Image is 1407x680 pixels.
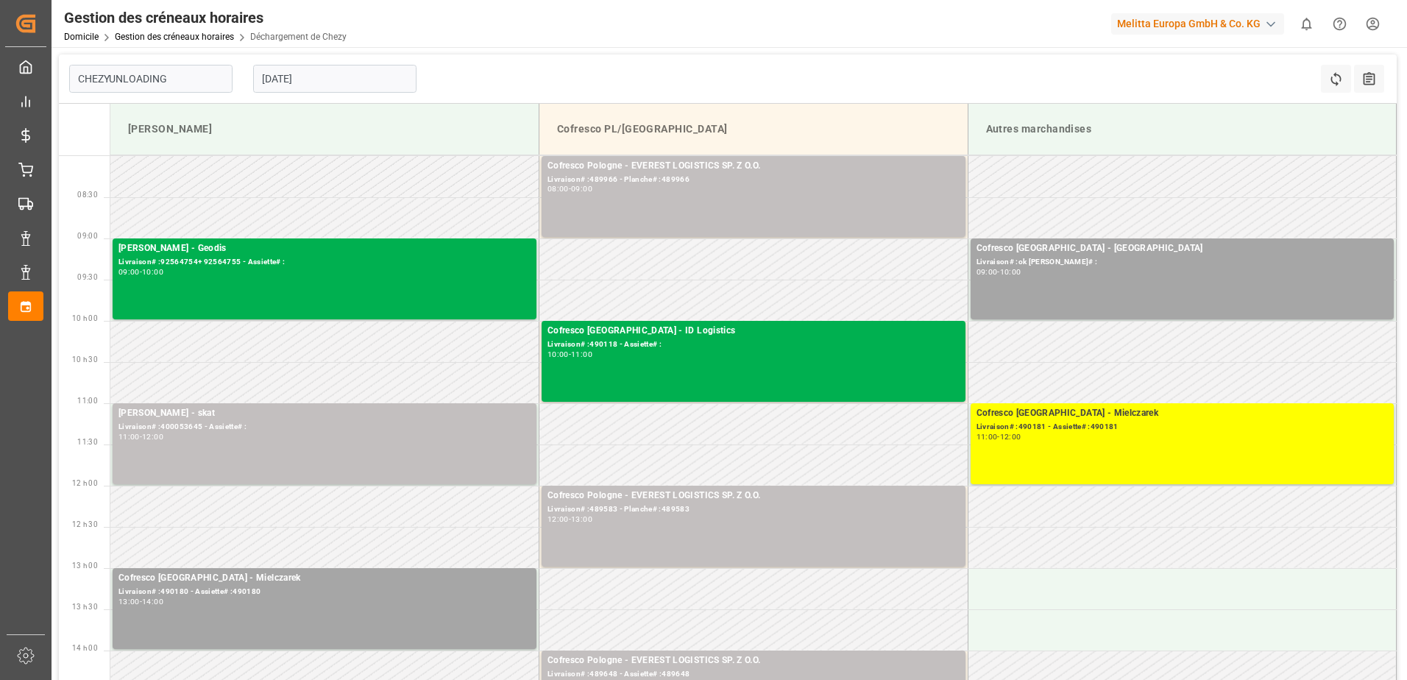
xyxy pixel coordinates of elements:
div: Livraison# :490180 - Assiette# :490180 [118,586,531,598]
button: Afficher 0 nouvelles notifications [1290,7,1323,40]
div: - [140,433,142,440]
input: JJ-MM-AAAA [253,65,417,93]
span: 08:30 [77,191,98,199]
div: - [140,598,142,605]
a: Gestion des créneaux horaires [115,32,234,42]
div: - [997,433,999,440]
div: - [569,351,571,358]
div: Cofresco Pologne - EVEREST LOGISTICS SP. Z O.O. [547,654,960,668]
div: Livraison# :489966 - Planche# :489966 [547,174,960,186]
div: 08:00 [547,185,569,192]
span: 10 h 00 [72,314,98,322]
button: Melitta Europa GmbH & Co. KG [1111,10,1290,38]
span: 12 h 00 [72,479,98,487]
div: Cofresco [GEOGRAPHIC_DATA] - Mielczarek [977,406,1389,421]
div: 12:00 [547,516,569,523]
span: 14 h 00 [72,644,98,652]
div: [PERSON_NAME] [122,116,527,143]
div: Livraison# :490181 - Assiette# :490181 [977,421,1389,433]
div: Cofresco [GEOGRAPHIC_DATA] - ID Logistics [547,324,960,339]
span: 10 h 30 [72,355,98,364]
font: Melitta Europa GmbH & Co. KG [1117,16,1261,32]
div: Cofresco [GEOGRAPHIC_DATA] - Mielczarek [118,571,531,586]
div: Livraison# :490118 - Assiette# : [547,339,960,351]
div: 11:00 [118,433,140,440]
span: 12 h 30 [72,520,98,528]
div: 12:00 [142,433,163,440]
div: 10:00 [142,269,163,275]
div: 11:00 [571,351,592,358]
div: 09:00 [977,269,998,275]
span: 13 h 30 [72,603,98,611]
div: Cofresco Pologne - EVEREST LOGISTICS SP. Z O.O. [547,489,960,503]
div: Cofresco [GEOGRAPHIC_DATA] - [GEOGRAPHIC_DATA] [977,241,1389,256]
div: 14:00 [142,598,163,605]
div: [PERSON_NAME] - skat [118,406,531,421]
div: - [569,516,571,523]
span: 13 h 00 [72,562,98,570]
span: 09:00 [77,232,98,240]
div: Cofresco Pologne - EVEREST LOGISTICS SP. Z O.O. [547,159,960,174]
div: Livraison# :489583 - Planche# :489583 [547,503,960,516]
span: 11:30 [77,438,98,446]
div: - [569,185,571,192]
div: 12:00 [1000,433,1021,440]
input: Type à rechercher/sélectionner [69,65,233,93]
div: 10:00 [547,351,569,358]
div: Livraison# :92564754+ 92564755 - Assiette# : [118,256,531,269]
div: 13:00 [571,516,592,523]
div: 09:00 [118,269,140,275]
div: - [997,269,999,275]
div: - [140,269,142,275]
div: 09:00 [571,185,592,192]
div: [PERSON_NAME] - Geodis [118,241,531,256]
div: Livraison# :400053645 - Assiette# : [118,421,531,433]
div: 13:00 [118,598,140,605]
button: Centre d’aide [1323,7,1356,40]
span: 11:00 [77,397,98,405]
div: Autres marchandises [980,116,1385,143]
div: Livraison# :ok [PERSON_NAME]# : [977,256,1389,269]
div: 11:00 [977,433,998,440]
span: 09:30 [77,273,98,281]
a: Domicile [64,32,99,42]
div: 10:00 [1000,269,1021,275]
div: Cofresco PL/[GEOGRAPHIC_DATA] [551,116,956,143]
div: Gestion des créneaux horaires [64,7,347,29]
